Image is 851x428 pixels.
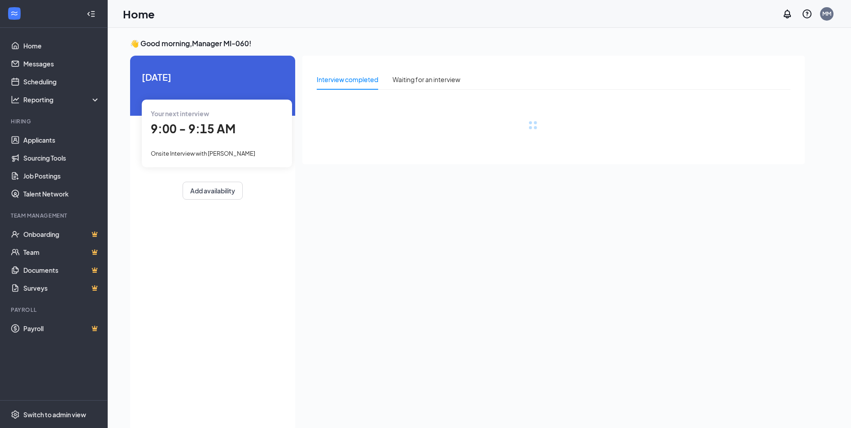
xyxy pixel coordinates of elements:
a: OnboardingCrown [23,225,100,243]
span: 9:00 - 9:15 AM [151,121,236,136]
div: MM [822,10,831,17]
svg: WorkstreamLogo [10,9,19,18]
a: Messages [23,55,100,73]
span: Your next interview [151,109,209,118]
div: Hiring [11,118,98,125]
a: PayrollCrown [23,319,100,337]
div: Team Management [11,212,98,219]
a: Job Postings [23,167,100,185]
a: Applicants [23,131,100,149]
div: Payroll [11,306,98,314]
span: Onsite Interview with [PERSON_NAME] [151,150,255,157]
a: SurveysCrown [23,279,100,297]
div: Waiting for an interview [393,74,460,84]
svg: Settings [11,410,20,419]
svg: Collapse [87,9,96,18]
svg: Notifications [782,9,793,19]
a: TeamCrown [23,243,100,261]
div: Reporting [23,95,100,104]
a: Scheduling [23,73,100,91]
div: Interview completed [317,74,378,84]
a: Sourcing Tools [23,149,100,167]
a: Talent Network [23,185,100,203]
a: Home [23,37,100,55]
div: Switch to admin view [23,410,86,419]
span: [DATE] [142,70,284,84]
svg: QuestionInfo [802,9,812,19]
h3: 👋 Good morning, Manager MI-060 ! [130,39,805,48]
svg: Analysis [11,95,20,104]
a: DocumentsCrown [23,261,100,279]
h1: Home [123,6,155,22]
button: Add availability [183,182,243,200]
